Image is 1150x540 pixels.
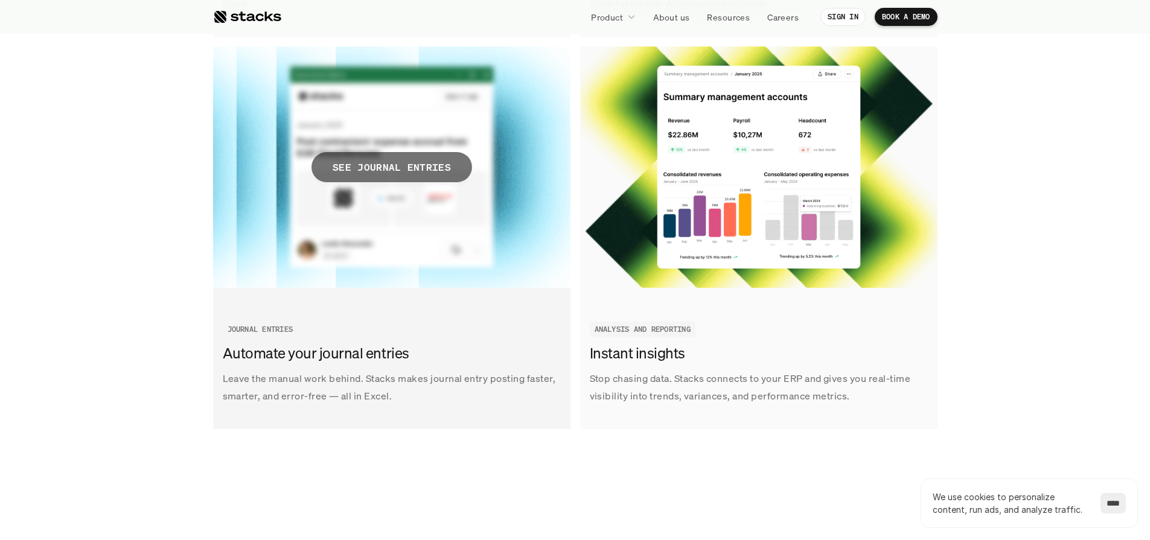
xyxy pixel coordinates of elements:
[882,13,930,21] p: BOOK A DEMO
[591,11,623,24] p: Product
[590,343,922,364] h3: Instant insights
[223,343,555,364] h3: Automate your journal entries
[595,325,691,334] h2: ANALYSIS AND REPORTING
[213,46,570,429] a: SEE JOURNAL ENTRIESLeave the manual work behind. Stacks makes journal entry posting faster, smart...
[767,11,799,24] p: Careers
[820,8,866,26] a: SIGN IN
[700,6,757,28] a: Resources
[933,491,1088,516] p: We use cookies to personalize content, run ads, and analyze traffic.
[332,159,450,176] p: SEE JOURNAL ENTRIES
[646,6,697,28] a: About us
[828,13,858,21] p: SIGN IN
[653,11,689,24] p: About us
[228,325,293,334] h2: JOURNAL ENTRIES
[311,152,471,182] span: SEE JOURNAL ENTRIES
[142,279,196,288] a: Privacy Policy
[875,8,938,26] a: BOOK A DEMO
[760,6,806,28] a: Careers
[707,11,750,24] p: Resources
[590,370,928,405] p: Stop chasing data. Stacks connects to your ERP and gives you real-time visibility into trends, va...
[580,46,938,429] a: Stop chasing data. Stacks connects to your ERP and gives you real-time visibility into trends, va...
[223,370,561,405] p: Leave the manual work behind. Stacks makes journal entry posting faster, smarter, and error-free ...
